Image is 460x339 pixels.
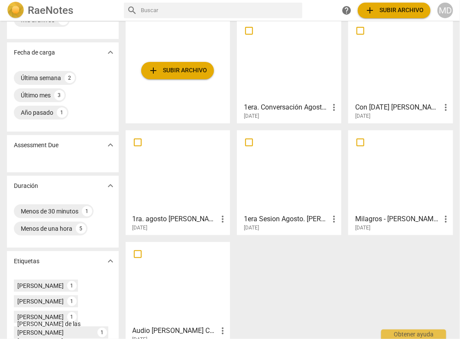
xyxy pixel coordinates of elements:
[244,214,329,224] h3: 1era Sesion Agosto. Maria Mercedes
[65,73,75,83] div: 2
[67,281,77,291] div: 1
[28,4,73,16] h2: RaeNotes
[217,326,228,336] span: more_vert
[441,102,451,113] span: more_vert
[133,224,148,232] span: [DATE]
[54,90,65,100] div: 3
[14,141,58,150] p: Assessment Due
[240,22,338,119] a: 1era. Conversación Agosto- [PERSON_NAME][DATE]
[105,181,116,191] span: expand_more
[339,3,354,18] a: Obtener ayuda
[244,102,329,113] h3: 1era. Conversación Agosto- Viviana
[21,74,61,82] div: Última semana
[7,2,117,19] a: LogoRaeNotes
[105,256,116,266] span: expand_more
[217,214,228,224] span: more_vert
[148,65,207,76] span: Subir archivo
[104,179,117,192] button: Mostrar más
[329,102,339,113] span: more_vert
[244,224,259,232] span: [DATE]
[244,113,259,120] span: [DATE]
[358,3,431,18] button: Subir
[76,223,86,234] div: 5
[355,113,370,120] span: [DATE]
[21,108,53,117] div: Año pasado
[365,5,375,16] span: add
[341,5,352,16] span: help
[7,2,24,19] img: Logo
[97,328,107,337] div: 1
[441,214,451,224] span: more_vert
[355,224,370,232] span: [DATE]
[133,214,217,224] h3: 1ra. agosto Cynthia Castaneda-JA
[104,139,117,152] button: Mostrar más
[355,214,440,224] h3: Milagros - Cecilia 1ra. agosto
[21,224,72,233] div: Menos de una hora
[365,5,424,16] span: Subir archivo
[351,133,450,231] a: Milagros - [PERSON_NAME] 1ra. agosto[DATE]
[148,65,159,76] span: add
[14,181,38,190] p: Duración
[240,133,338,231] a: 1era Sesion Agosto. [PERSON_NAME][DATE]
[57,107,67,118] div: 1
[67,312,77,322] div: 1
[127,5,138,16] span: search
[381,329,446,339] div: Obtener ayuda
[105,47,116,58] span: expand_more
[21,207,78,216] div: Menos de 30 minutos
[67,297,77,306] div: 1
[141,3,299,17] input: Buscar
[104,46,117,59] button: Mostrar más
[17,281,64,290] div: [PERSON_NAME]
[14,257,39,266] p: Etiquetas
[104,255,117,268] button: Mostrar más
[21,91,51,100] div: Último mes
[133,326,217,336] h3: Audio Roxana Guerrero Coach cliente externo Lyli
[17,297,64,306] div: [PERSON_NAME]
[82,206,92,216] div: 1
[17,313,64,321] div: [PERSON_NAME]
[437,3,453,18] button: MD
[105,140,116,150] span: expand_more
[351,22,450,119] a: Con [DATE] [PERSON_NAME] m4a[DATE]
[141,62,214,79] button: Subir
[355,102,440,113] h3: Con 1 Agosto IVA Carabetta m4a
[14,48,55,57] p: Fecha de carga
[129,133,227,231] a: 1ra. agosto [PERSON_NAME]-JA[DATE]
[329,214,339,224] span: more_vert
